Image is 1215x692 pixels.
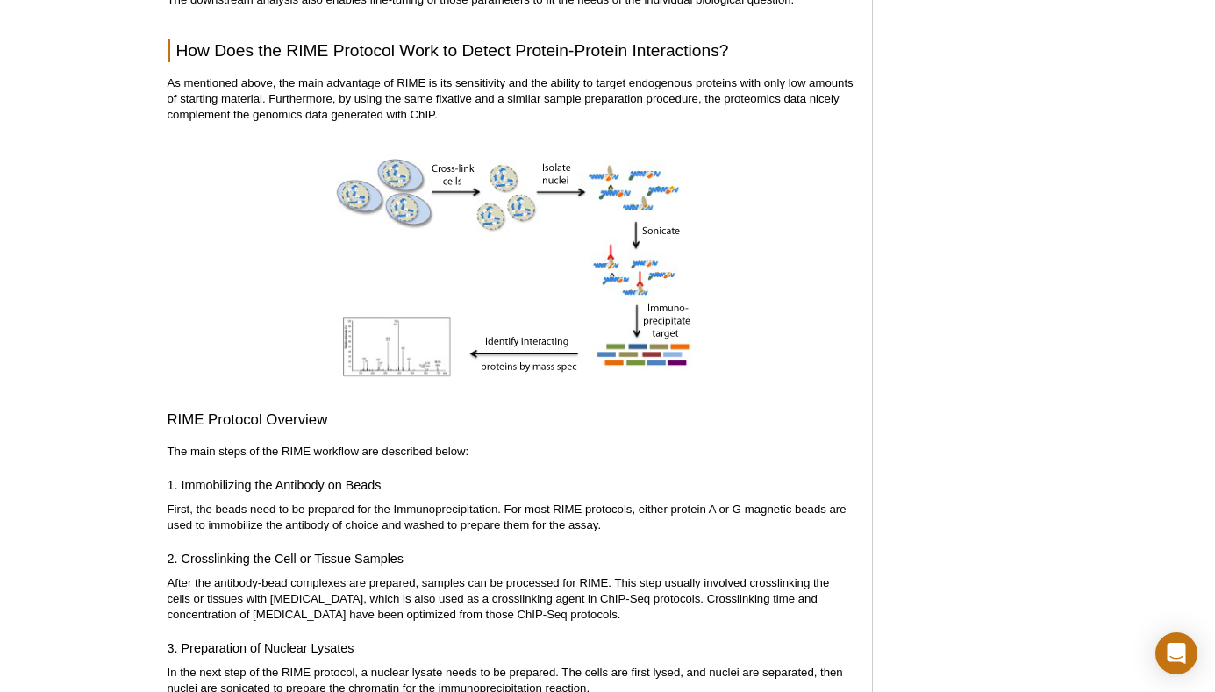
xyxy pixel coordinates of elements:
h4: 2. Crosslinking the Cell or Tissue Samples [168,551,854,567]
p: The main steps of the RIME workflow are described below: [168,444,854,460]
p: After the antibody-bead complexes are prepared, samples can be processed for RIME. This step usua... [168,575,854,623]
div: Open Intercom Messenger [1155,632,1197,674]
h4: 1. Immobilizing the Antibody on Beads [168,477,854,493]
p: As mentioned above, the main advantage of RIME is its sensitivity and the ability to target endog... [168,75,854,123]
h2: How Does the RIME Protocol Work to Detect Protein-Protein Interactions? [168,39,854,62]
p: First, the beads need to be prepared for the Immunoprecipitation. For most RIME protocols, either... [168,502,854,533]
img: RIME Method [325,140,697,402]
h3: RIME Protocol Overview [168,410,854,431]
h4: 3. Preparation of Nuclear Lysates [168,640,854,656]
